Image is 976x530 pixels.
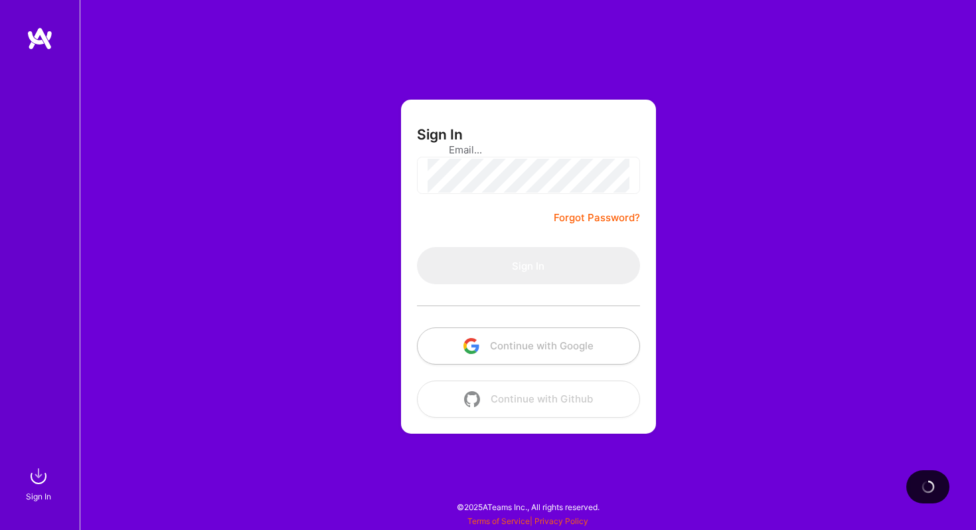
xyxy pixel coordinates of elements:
[25,463,52,489] img: sign in
[467,516,588,526] span: |
[463,338,479,354] img: icon
[417,126,463,143] h3: Sign In
[417,247,640,284] button: Sign In
[28,463,52,503] a: sign inSign In
[920,478,936,495] img: loading
[26,489,51,503] div: Sign In
[554,210,640,226] a: Forgot Password?
[417,381,640,418] button: Continue with Github
[464,391,480,407] img: icon
[80,490,976,523] div: © 2025 ATeams Inc., All rights reserved.
[27,27,53,50] img: logo
[417,327,640,365] button: Continue with Google
[449,133,608,167] input: Email...
[467,516,530,526] a: Terms of Service
[534,516,588,526] a: Privacy Policy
